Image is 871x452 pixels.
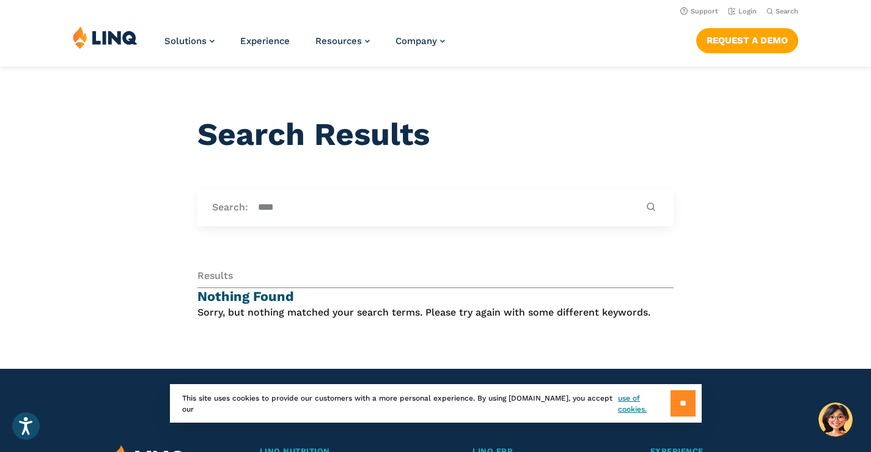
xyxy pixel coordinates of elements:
a: Login [728,7,757,15]
label: Search: [212,201,248,214]
button: Submit Search [643,202,659,213]
div: Results [197,269,674,288]
a: Support [680,7,718,15]
a: Request a Demo [696,28,798,53]
a: use of cookies. [618,393,670,415]
nav: Button Navigation [696,26,798,53]
button: Open Search Bar [766,7,798,16]
nav: Primary Navigation [164,26,445,66]
p: Sorry, but nothing matched your search terms. Please try again with some different keywords. [197,305,674,320]
span: Solutions [164,35,207,46]
a: Resources [315,35,370,46]
a: Solutions [164,35,215,46]
img: LINQ | K‑12 Software [73,26,138,49]
span: Search [776,7,798,15]
h1: Search Results [197,116,674,152]
button: Hello, have a question? Let’s chat. [818,402,853,437]
a: Experience [240,35,290,46]
div: This site uses cookies to provide our customers with a more personal experience. By using [DOMAIN... [170,384,702,423]
h4: Nothing Found [197,288,674,305]
span: Resources [315,35,362,46]
span: Company [395,35,437,46]
a: Company [395,35,445,46]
